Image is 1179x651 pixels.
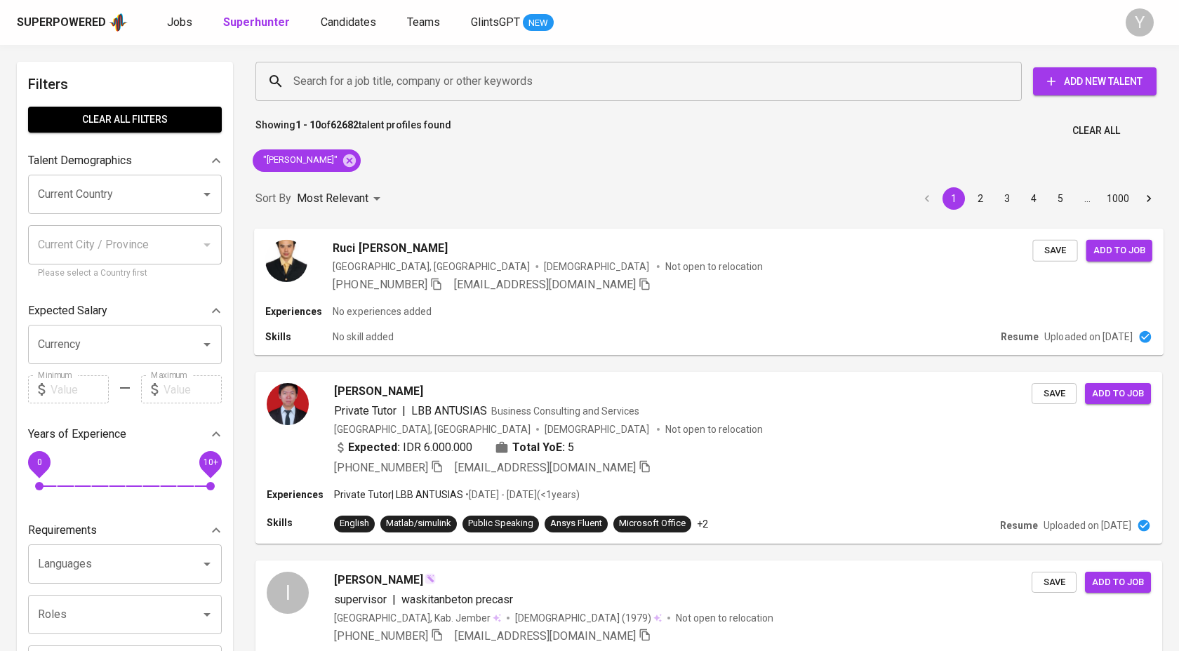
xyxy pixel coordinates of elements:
div: Public Speaking [468,517,533,530]
button: Go to page 1000 [1103,187,1133,210]
div: Y [1126,8,1154,36]
b: Expected: [348,439,400,456]
p: +2 [697,517,708,531]
span: [PERSON_NAME] [334,383,423,400]
div: (1979) [515,611,662,625]
img: 00bf9e111e0580ea446f681457699436.jpg [265,239,307,281]
span: Jobs [167,15,192,29]
div: "[PERSON_NAME]" [253,149,361,172]
span: [PHONE_NUMBER] [333,277,427,290]
span: "[PERSON_NAME]" [253,154,346,167]
button: page 1 [942,187,965,210]
span: [EMAIL_ADDRESS][DOMAIN_NAME] [455,629,636,643]
div: Microsoft Office [619,517,686,530]
div: Years of Experience [28,420,222,448]
span: [PERSON_NAME] [334,572,423,589]
button: Go to page 4 [1023,187,1045,210]
span: [DEMOGRAPHIC_DATA] [544,259,651,273]
p: Talent Demographics [28,152,132,169]
p: Years of Experience [28,426,126,443]
span: GlintsGPT [471,15,520,29]
span: waskitanbeton precasr [401,593,513,606]
span: [PHONE_NUMBER] [334,629,428,643]
p: Most Relevant [297,190,368,207]
span: Business Consulting and Services [491,405,639,417]
div: [GEOGRAPHIC_DATA], Kab. Jember [334,611,501,625]
p: Not open to relocation [665,422,763,436]
p: Resume [1001,330,1039,344]
p: Private Tutor | LBB ANTUSIAS [334,488,463,502]
span: Save [1039,242,1070,258]
p: Experiences [265,304,333,318]
p: Not open to relocation [676,611,773,625]
img: app logo [109,12,128,33]
button: Open [197,335,217,354]
button: Clear All [1067,118,1126,144]
div: [GEOGRAPHIC_DATA], [GEOGRAPHIC_DATA] [333,259,530,273]
div: Superpowered [17,15,106,31]
span: Save [1039,575,1070,591]
b: 62682 [331,119,359,130]
span: | [392,591,396,608]
a: Superpoweredapp logo [17,12,128,33]
span: | [402,403,406,420]
button: Go to page 2 [969,187,992,210]
button: Go to page 5 [1049,187,1072,210]
span: Add to job [1092,386,1144,402]
span: supervisor [334,593,387,606]
p: Uploaded on [DATE] [1044,518,1131,532]
span: Candidates [321,15,376,29]
button: Open [197,605,217,624]
div: Ansys Fluent [550,517,602,530]
div: Requirements [28,516,222,544]
p: Skills [265,330,333,344]
a: Ruci [PERSON_NAME][GEOGRAPHIC_DATA], [GEOGRAPHIC_DATA][DEMOGRAPHIC_DATA] Not open to relocation[P... [255,229,1162,355]
p: No experiences added [333,304,431,318]
button: Save [1032,383,1077,405]
span: Save [1039,386,1070,402]
b: 1 - 10 [295,119,321,130]
button: Go to page 3 [996,187,1018,210]
a: Superhunter [223,14,293,32]
div: I [267,572,309,614]
button: Go to next page [1138,187,1160,210]
b: Total YoE: [512,439,565,456]
span: [EMAIL_ADDRESS][DOMAIN_NAME] [455,461,636,474]
div: English [340,517,369,530]
span: Teams [407,15,440,29]
button: Add New Talent [1033,67,1157,95]
p: No skill added [333,330,393,344]
input: Value [51,375,109,403]
span: Ruci [PERSON_NAME] [333,239,447,256]
span: 5 [568,439,574,456]
span: LBB ANTUSIAS [411,404,487,417]
p: Resume [1000,518,1038,532]
div: Talent Demographics [28,147,222,175]
button: Open [197,184,217,204]
button: Open [197,554,217,574]
div: Matlab/simulink [386,517,451,530]
p: Showing of talent profiles found [255,118,451,144]
button: Add to job [1085,383,1151,405]
button: Save [1032,239,1077,261]
span: Add to job [1093,242,1145,258]
p: Sort By [255,190,291,207]
a: Jobs [167,14,195,32]
span: Clear All [1072,122,1120,140]
button: Save [1032,572,1077,593]
button: Add to job [1085,572,1151,593]
span: Private Tutor [334,404,397,417]
p: Requirements [28,522,97,539]
div: IDR 6.000.000 [334,439,472,456]
span: 10+ [203,457,218,467]
span: [DEMOGRAPHIC_DATA] [515,611,622,625]
span: 0 [36,457,41,467]
p: Uploaded on [DATE] [1044,330,1132,344]
a: Candidates [321,14,379,32]
div: [GEOGRAPHIC_DATA], [GEOGRAPHIC_DATA] [334,422,531,436]
button: Clear All filters [28,107,222,133]
div: … [1076,192,1098,206]
a: [PERSON_NAME]Private Tutor|LBB ANTUSIASBusiness Consulting and Services[GEOGRAPHIC_DATA], [GEOGRA... [255,372,1162,544]
div: Most Relevant [297,186,385,212]
img: magic_wand.svg [425,573,436,584]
